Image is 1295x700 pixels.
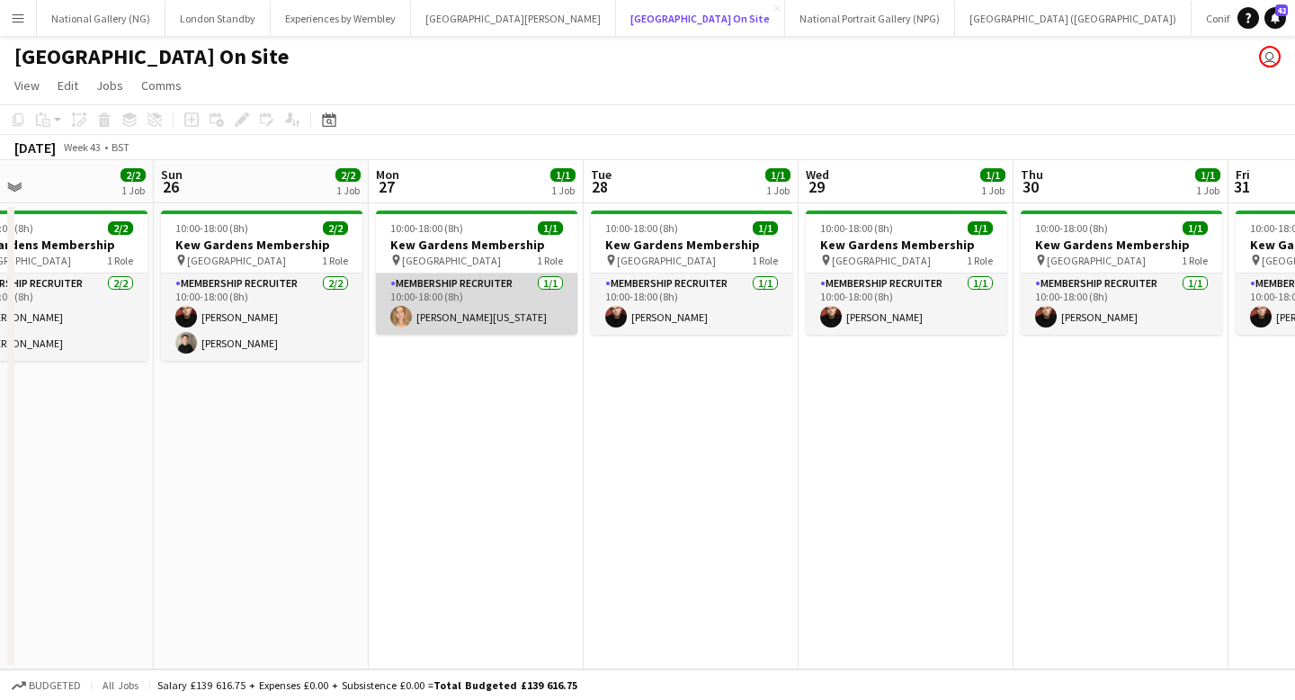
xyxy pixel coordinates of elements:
[591,237,792,253] h3: Kew Gardens Membership
[89,74,130,97] a: Jobs
[376,274,577,335] app-card-role: Membership Recruiter1/110:00-18:00 (8h)[PERSON_NAME][US_STATE]
[161,211,362,361] app-job-card: 10:00-18:00 (8h)2/2Kew Gardens Membership [GEOGRAPHIC_DATA]1 RoleMembership Recruiter2/210:00-18:...
[550,168,576,182] span: 1/1
[158,176,183,197] span: 26
[411,1,616,36] button: [GEOGRAPHIC_DATA][PERSON_NAME]
[537,254,563,267] span: 1 Role
[955,1,1192,36] button: [GEOGRAPHIC_DATA] ([GEOGRAPHIC_DATA])
[402,254,501,267] span: [GEOGRAPHIC_DATA]
[323,221,348,235] span: 2/2
[14,43,289,70] h1: [GEOGRAPHIC_DATA] On Site
[376,211,577,335] app-job-card: 10:00-18:00 (8h)1/1Kew Gardens Membership [GEOGRAPHIC_DATA]1 RoleMembership Recruiter1/110:00-18:...
[108,221,133,235] span: 2/2
[806,274,1007,335] app-card-role: Membership Recruiter1/110:00-18:00 (8h)[PERSON_NAME]
[1275,4,1288,16] span: 42
[335,168,361,182] span: 2/2
[766,184,790,197] div: 1 Job
[175,221,248,235] span: 10:00-18:00 (8h)
[1021,211,1222,335] app-job-card: 10:00-18:00 (8h)1/1Kew Gardens Membership [GEOGRAPHIC_DATA]1 RoleMembership Recruiter1/110:00-18:...
[1259,46,1281,67] app-user-avatar: Gus Gordon
[968,221,993,235] span: 1/1
[112,140,129,154] div: BST
[588,176,612,197] span: 28
[1183,221,1208,235] span: 1/1
[1021,166,1043,183] span: Thu
[336,184,360,197] div: 1 Job
[96,77,123,94] span: Jobs
[1182,254,1208,267] span: 1 Role
[765,168,790,182] span: 1/1
[58,77,78,94] span: Edit
[617,254,716,267] span: [GEOGRAPHIC_DATA]
[806,237,1007,253] h3: Kew Gardens Membership
[433,678,577,692] span: Total Budgeted £139 616.75
[967,254,993,267] span: 1 Role
[591,274,792,335] app-card-role: Membership Recruiter1/110:00-18:00 (8h)[PERSON_NAME]
[7,74,47,97] a: View
[981,184,1005,197] div: 1 Job
[591,211,792,335] app-job-card: 10:00-18:00 (8h)1/1Kew Gardens Membership [GEOGRAPHIC_DATA]1 RoleMembership Recruiter1/110:00-18:...
[1021,237,1222,253] h3: Kew Gardens Membership
[271,1,411,36] button: Experiences by Wembley
[806,211,1007,335] app-job-card: 10:00-18:00 (8h)1/1Kew Gardens Membership [GEOGRAPHIC_DATA]1 RoleMembership Recruiter1/110:00-18:...
[605,221,678,235] span: 10:00-18:00 (8h)
[157,678,577,692] div: Salary £139 616.75 + Expenses £0.00 + Subsistence £0.00 =
[134,74,189,97] a: Comms
[753,221,778,235] span: 1/1
[1264,7,1286,29] a: 42
[50,74,85,97] a: Edit
[591,166,612,183] span: Tue
[161,237,362,253] h3: Kew Gardens Membership
[551,184,575,197] div: 1 Job
[99,678,142,692] span: All jobs
[373,176,399,197] span: 27
[1047,254,1146,267] span: [GEOGRAPHIC_DATA]
[161,274,362,361] app-card-role: Membership Recruiter2/210:00-18:00 (8h)[PERSON_NAME][PERSON_NAME]
[820,221,893,235] span: 10:00-18:00 (8h)
[785,1,955,36] button: National Portrait Gallery (NPG)
[1021,274,1222,335] app-card-role: Membership Recruiter1/110:00-18:00 (8h)[PERSON_NAME]
[121,184,145,197] div: 1 Job
[322,254,348,267] span: 1 Role
[376,237,577,253] h3: Kew Gardens Membership
[29,679,81,692] span: Budgeted
[1035,221,1108,235] span: 10:00-18:00 (8h)
[165,1,271,36] button: London Standby
[141,77,182,94] span: Comms
[161,166,183,183] span: Sun
[1196,184,1219,197] div: 1 Job
[390,221,463,235] span: 10:00-18:00 (8h)
[1018,176,1043,197] span: 30
[1236,166,1250,183] span: Fri
[832,254,931,267] span: [GEOGRAPHIC_DATA]
[803,176,829,197] span: 29
[121,168,146,182] span: 2/2
[107,254,133,267] span: 1 Role
[9,676,84,696] button: Budgeted
[980,168,1005,182] span: 1/1
[1195,168,1220,182] span: 1/1
[752,254,778,267] span: 1 Role
[14,139,56,157] div: [DATE]
[187,254,286,267] span: [GEOGRAPHIC_DATA]
[37,1,165,36] button: National Gallery (NG)
[376,166,399,183] span: Mon
[806,166,829,183] span: Wed
[616,1,785,36] button: [GEOGRAPHIC_DATA] On Site
[1233,176,1250,197] span: 31
[14,77,40,94] span: View
[59,140,104,154] span: Week 43
[538,221,563,235] span: 1/1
